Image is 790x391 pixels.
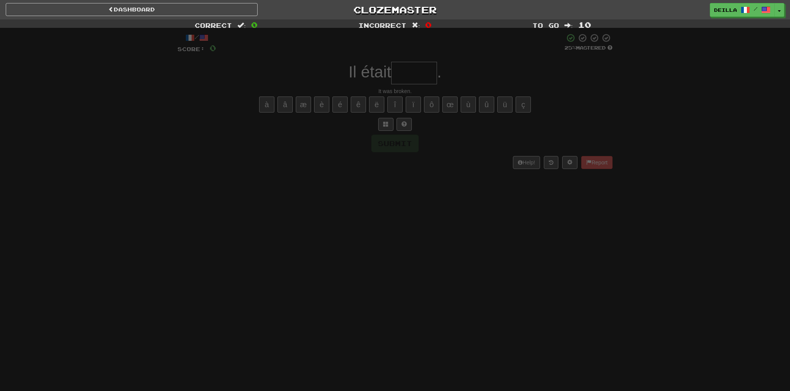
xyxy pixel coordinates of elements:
span: 25 % [564,45,576,51]
button: é [332,97,348,113]
button: ü [497,97,513,113]
div: It was broken. [177,87,613,95]
div: / [177,33,216,43]
button: ô [424,97,439,113]
span: : [564,22,573,29]
button: Round history (alt+y) [544,156,558,169]
span: Deilla [714,6,737,13]
button: ï [406,97,421,113]
button: œ [442,97,458,113]
span: Il était [348,63,391,81]
span: Correct [195,21,232,29]
span: / [754,6,758,11]
div: Mastered [564,45,613,51]
button: ê [351,97,366,113]
span: 0 [425,20,432,29]
button: Single letter hint - you only get 1 per sentence and score half the points! alt+h [397,118,412,131]
span: 10 [578,20,591,29]
button: â [277,97,293,113]
button: î [387,97,403,113]
button: ù [461,97,476,113]
button: Submit [371,135,419,152]
span: Incorrect [358,21,406,29]
button: ç [516,97,531,113]
button: Report [581,156,613,169]
button: æ [296,97,311,113]
a: Dashboard [6,3,258,16]
a: Clozemaster [269,3,521,16]
span: 0 [251,20,258,29]
button: û [479,97,494,113]
span: : [237,22,246,29]
button: ë [369,97,384,113]
span: : [412,22,420,29]
span: . [437,63,442,81]
span: 0 [210,43,216,53]
button: à [259,97,274,113]
span: Score: [177,46,205,52]
button: è [314,97,329,113]
span: To go [532,21,559,29]
a: Deilla / [710,3,775,17]
button: Help! [513,156,540,169]
button: Switch sentence to multiple choice alt+p [378,118,393,131]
